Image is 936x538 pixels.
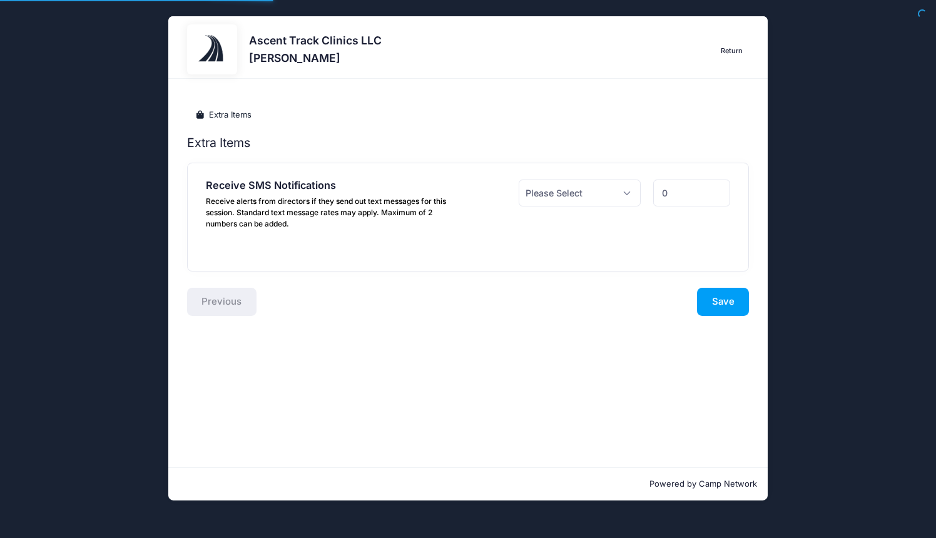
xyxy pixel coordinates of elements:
button: Save [697,288,750,317]
h2: Extra Items [187,136,750,150]
p: Powered by Camp Network [179,478,758,490]
h3: Ascent Track Clinics LLC [249,34,382,47]
div: Receive alerts from directors if they send out text messages for this session. Standard text mess... [206,196,462,230]
a: Extra Items [187,105,260,126]
input: Quantity [653,180,730,206]
h3: [PERSON_NAME] [249,51,382,64]
h4: Receive SMS Notifications [206,180,462,192]
a: Return [715,44,750,59]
